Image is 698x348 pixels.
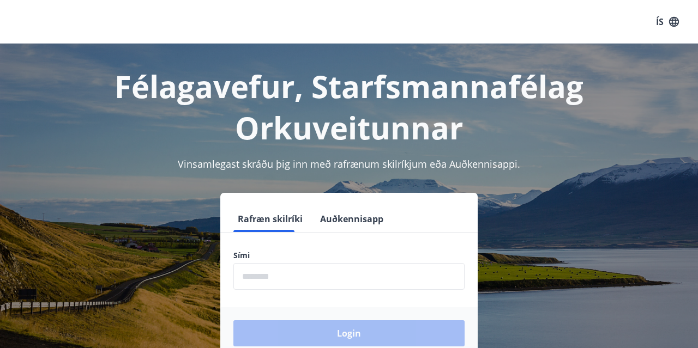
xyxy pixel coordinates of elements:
[650,12,685,32] button: ÍS
[178,157,520,170] span: Vinsamlegast skráðu þig inn með rafrænum skilríkjum eða Auðkennisappi.
[316,206,388,232] button: Auðkennisapp
[233,250,465,261] label: Sími
[13,65,685,148] h1: Félagavefur, Starfsmannafélag Orkuveitunnar
[233,206,307,232] button: Rafræn skilríki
